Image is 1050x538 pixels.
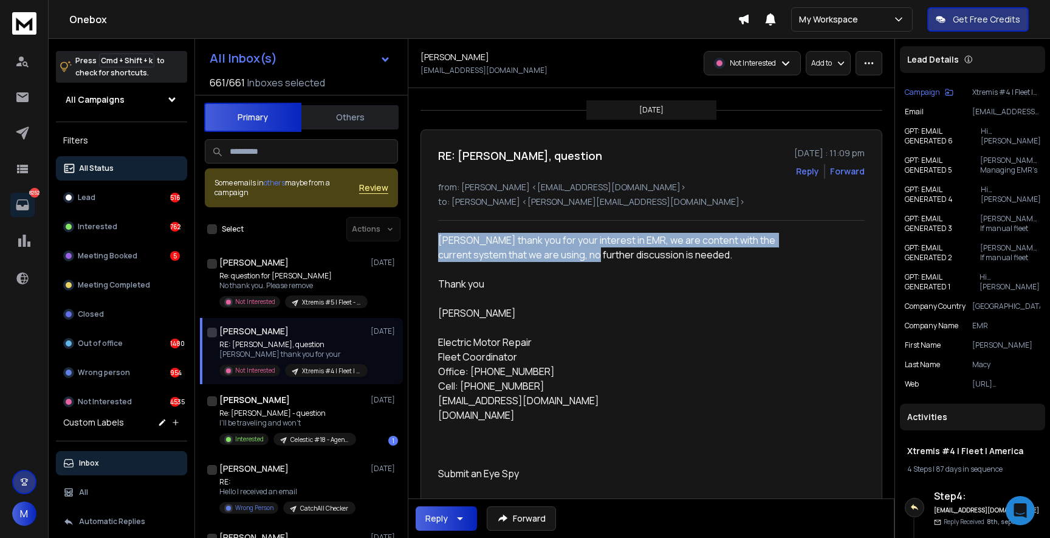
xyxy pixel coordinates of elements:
button: Reply [416,506,477,531]
p: [DATE] [639,105,664,115]
span: 661 / 661 [210,75,245,90]
p: EMR [972,321,1040,331]
h3: Inboxes selected [247,75,325,90]
h1: [PERSON_NAME] [420,51,489,63]
p: Reply Received [944,517,1014,526]
p: web [905,379,919,389]
div: 4535 [170,397,180,407]
p: Not Interested [730,58,776,68]
button: Meeting Booked5 [56,244,187,268]
p: Company Name [905,321,958,331]
button: Campaign [905,88,953,97]
button: Forward [487,506,556,531]
p: Wrong Person [235,503,273,512]
p: Inbox [79,458,99,468]
p: Last Name [905,360,940,370]
p: I'll be traveling and won't [219,418,356,428]
h6: [EMAIL_ADDRESS][DOMAIN_NAME] [934,506,1040,515]
h1: All Inbox(s) [210,52,277,64]
p: GPT: EMAIL GENERATED 3 [905,214,980,233]
p: Closed [78,309,104,319]
p: Macy [972,360,1040,370]
p: Company Country [905,302,966,311]
p: [PERSON_NAME] thank you for your [219,350,365,359]
p: Interested [235,435,264,444]
div: 762 [170,222,180,232]
p: Hi [PERSON_NAME], Managing EMR's fleet of service vehicles must keep you busy. If manual processe... [981,185,1040,204]
p: Not Interested [78,397,132,407]
p: [PERSON_NAME], If manual fleet operations are costing you time and adding risk at EMR, our soluti... [980,243,1040,263]
div: 1 [388,436,398,446]
p: Hi [PERSON_NAME], If manual fleet management eats up time, spikes costs, or adds legal risk at EM... [981,126,1040,146]
span: 4 Steps [907,464,932,474]
p: CatchAll Checker [300,504,348,513]
h1: Onebox [69,12,738,27]
p: Hello I received an email [219,487,355,497]
img: logo [12,12,36,35]
button: Meeting Completed [56,273,187,297]
button: Wrong person954 [56,360,187,385]
p: Get Free Credits [953,13,1020,26]
span: 87 days in sequence [936,464,1003,474]
div: Forward [830,165,865,178]
button: Not Interested4535 [56,390,187,414]
p: from: [PERSON_NAME] <[EMAIL_ADDRESS][DOMAIN_NAME]> [438,181,865,193]
button: All Status [56,156,187,181]
p: My Workspace [799,13,863,26]
p: [PERSON_NAME] [972,340,1040,350]
h1: All Campaigns [66,94,125,106]
p: Email [905,107,924,117]
p: [PERSON_NAME], Managing EMR's fleet across multiple states, do you ever feel like manual processe... [980,156,1040,175]
p: to: [PERSON_NAME] <[PERSON_NAME][EMAIL_ADDRESS][DOMAIN_NAME]> [438,196,865,208]
p: Wrong person [78,368,130,378]
h3: Custom Labels [63,416,124,429]
button: Get Free Credits [927,7,1029,32]
p: Xtremis #5 | Fleet - Smaller Home services | [GEOGRAPHIC_DATA] [302,298,360,307]
p: First Name [905,340,941,350]
p: Not Interested [235,366,275,375]
div: 516 [170,193,180,202]
div: 954 [170,368,180,378]
p: Xtremis #4 | Fleet | America [302,367,360,376]
button: Interested762 [56,215,187,239]
p: GPT: EMAIL GENERATED 2 [905,243,980,263]
p: No thank you. Please remove [219,281,365,291]
p: GPT: EMAIL GENERATED 5 [905,156,980,175]
p: Interested [78,222,117,232]
h1: [PERSON_NAME] [219,325,289,337]
div: | [907,464,1038,474]
p: [PERSON_NAME], If manual fleet ops are costing you time, adding expenses, or legal worries, here’... [980,214,1040,233]
h1: [PERSON_NAME] [219,463,289,475]
p: [DATE] : 11:09 pm [794,147,865,159]
h1: Xtremis #4 | Fleet | America [907,445,1038,457]
h1: [PERSON_NAME] [219,394,290,406]
p: RE: [PERSON_NAME], question [219,340,365,350]
p: 8252 [30,188,39,198]
p: Campaign [905,88,940,97]
button: Reply [796,165,819,178]
span: Cmd + Shift + k [99,53,154,67]
div: Some emails in maybe from a campaign [214,178,359,198]
button: Primary [204,103,301,132]
div: Reply [425,512,448,525]
button: All [56,480,187,505]
span: M [12,502,36,526]
h6: Step 4 : [934,489,1040,503]
button: Closed [56,302,187,326]
p: Meeting Completed [78,280,150,290]
button: Others [301,104,399,131]
p: Add to [811,58,832,68]
p: Press to check for shortcuts. [75,55,165,79]
p: Meeting Booked [78,251,137,261]
p: Re: question for [PERSON_NAME] [219,271,365,281]
h1: [PERSON_NAME] [219,257,289,269]
p: [GEOGRAPHIC_DATA] [972,302,1040,311]
button: Review [359,182,388,194]
p: All [79,488,88,497]
button: Inbox [56,451,187,475]
p: Lead [78,193,95,202]
button: Out of office1480 [56,331,187,356]
h1: RE: [PERSON_NAME], question [438,147,602,164]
